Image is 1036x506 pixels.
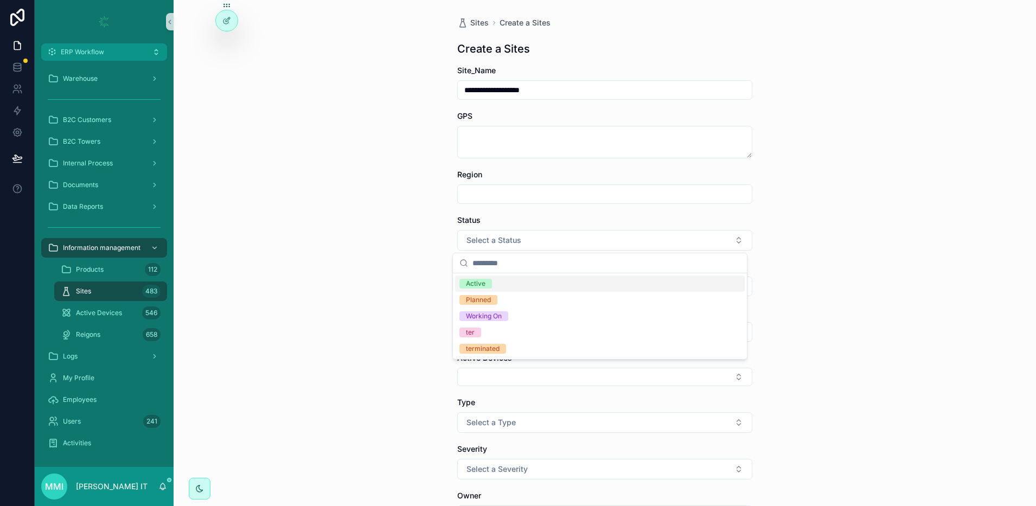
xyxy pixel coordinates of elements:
div: Suggestions [453,273,747,359]
span: MMI [45,480,63,493]
a: Warehouse [41,69,167,88]
button: Select Button [457,230,752,251]
button: ERP Workflow [41,43,167,61]
div: terminated [466,344,500,354]
a: Information management [41,238,167,258]
span: Data Reports [63,202,103,211]
span: Active Devices [76,309,122,317]
span: Type [457,398,475,407]
button: Select Button [457,368,752,386]
span: Warehouse [63,74,98,83]
span: Internal Process [63,159,113,168]
span: Select a Severity [466,464,528,475]
a: Internal Process [41,153,167,173]
span: Owner [457,491,481,500]
span: Status [457,215,481,225]
span: Site_Name [457,66,496,75]
div: 241 [143,415,161,428]
div: ter [466,328,475,337]
p: [PERSON_NAME] IT [76,481,148,492]
img: App logo [95,13,113,30]
span: Sites [76,287,91,296]
span: Logs [63,352,78,361]
h1: Create a Sites [457,41,530,56]
a: Products112 [54,260,167,279]
span: Documents [63,181,98,189]
span: Products [76,265,104,274]
div: scrollable content [35,61,174,467]
a: B2C Towers [41,132,167,151]
span: Region [457,170,482,179]
span: B2C Customers [63,116,111,124]
span: B2C Towers [63,137,100,146]
div: Working On [466,311,502,321]
span: Users [63,417,81,426]
button: Select Button [457,412,752,433]
a: Data Reports [41,197,167,216]
a: Create a Sites [500,17,551,28]
a: Sites483 [54,281,167,301]
span: Information management [63,244,140,252]
button: Select Button [457,459,752,479]
a: Logs [41,347,167,366]
span: Select a Type [466,417,516,428]
span: My Profile [63,374,94,382]
span: Select a Status [466,235,521,246]
span: GPS [457,111,472,120]
span: Employees [63,395,97,404]
span: Severity [457,444,487,453]
span: ERP Workflow [61,48,104,56]
a: Sites [457,17,489,28]
span: Reigons [76,330,100,339]
div: 546 [142,306,161,319]
div: 112 [145,263,161,276]
span: Sites [470,17,489,28]
a: Employees [41,390,167,409]
a: Documents [41,175,167,195]
a: B2C Customers [41,110,167,130]
div: Planned [466,295,491,305]
span: Activities [63,439,91,447]
a: My Profile [41,368,167,388]
div: 658 [143,328,161,341]
a: Activities [41,433,167,453]
a: Active Devices546 [54,303,167,323]
a: Users241 [41,412,167,431]
div: 483 [142,285,161,298]
a: Reigons658 [54,325,167,344]
div: Active [466,279,485,289]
